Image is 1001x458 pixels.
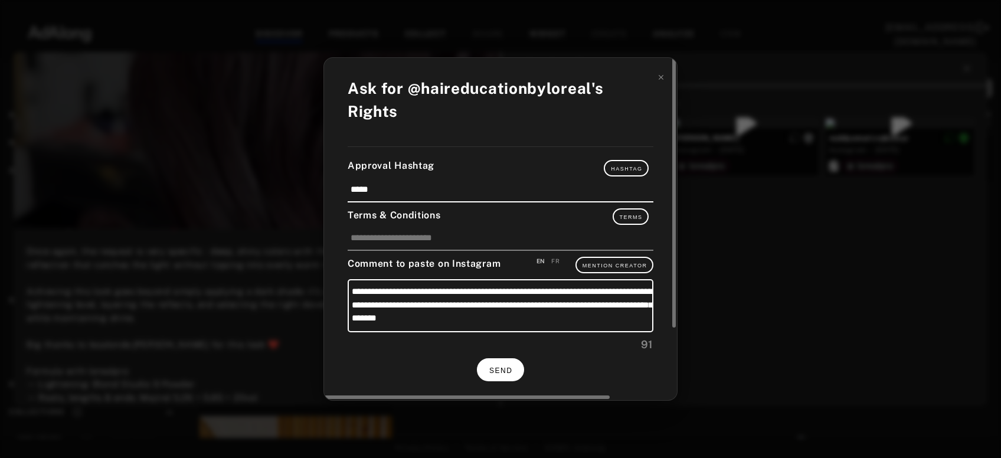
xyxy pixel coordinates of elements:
[620,214,643,220] span: Terms
[551,257,560,266] div: Save an french version of your comment
[348,159,653,176] div: Approval Hashtag
[611,166,642,172] span: Hashtag
[477,358,524,381] button: SEND
[583,263,647,269] span: Mention Creator
[604,160,649,176] button: Hashtag
[575,257,653,273] button: Mention Creator
[613,208,649,225] button: Terms
[348,257,653,273] div: Comment to paste on Instagram
[942,401,1001,458] div: Widget de chat
[348,208,653,225] div: Terms & Conditions
[348,336,653,352] div: 91
[537,257,545,266] div: Save an english version of your comment
[942,401,1001,458] iframe: Chat Widget
[489,367,512,375] span: SEND
[348,77,653,123] div: Ask for @haireducationbyloreal's Rights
